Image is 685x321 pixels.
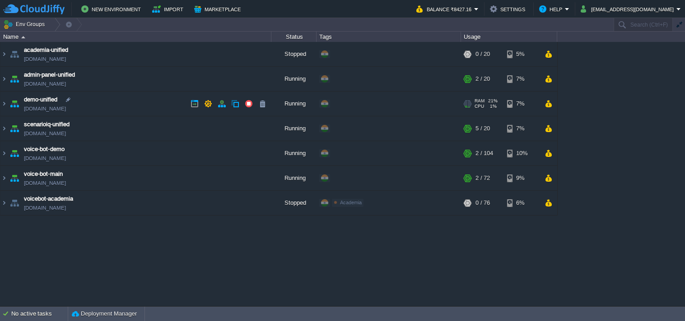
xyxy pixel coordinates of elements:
[507,191,536,215] div: 6%
[24,46,68,55] a: academia-unified
[0,42,8,66] img: AMDAwAAAACH5BAEAAAAALAAAAAABAAEAAAICRAEAOw==
[24,170,63,179] a: voice-bot-main
[340,200,362,205] span: Academia
[0,191,8,215] img: AMDAwAAAACH5BAEAAAAALAAAAAABAAEAAAICRAEAOw==
[194,4,243,14] button: Marketplace
[475,67,490,91] div: 2 / 20
[8,191,21,215] img: AMDAwAAAACH5BAEAAAAALAAAAAABAAEAAAICRAEAOw==
[475,191,490,215] div: 0 / 76
[24,95,57,104] a: demo-unified
[81,4,144,14] button: New Environment
[3,4,65,15] img: CloudJiffy
[475,166,490,190] div: 2 / 72
[475,42,490,66] div: 0 / 20
[475,98,485,104] span: RAM
[0,166,8,190] img: AMDAwAAAACH5BAEAAAAALAAAAAABAAEAAAICRAEAOw==
[152,4,186,14] button: Import
[647,285,676,312] iframe: chat widget
[271,42,317,66] div: Stopped
[475,116,490,141] div: 5 / 20
[8,42,21,66] img: AMDAwAAAACH5BAEAAAAALAAAAAABAAEAAAICRAEAOw==
[271,166,317,190] div: Running
[461,32,557,42] div: Usage
[11,307,68,321] div: No active tasks
[72,309,137,318] button: Deployment Manager
[507,42,536,66] div: 5%
[271,92,317,116] div: Running
[24,70,75,79] a: admin-panel-unified
[488,98,498,104] span: 21%
[24,104,66,113] a: [DOMAIN_NAME]
[488,104,497,109] span: 1%
[24,145,65,154] a: voice-bot-demo
[8,92,21,116] img: AMDAwAAAACH5BAEAAAAALAAAAAABAAEAAAICRAEAOw==
[475,104,484,109] span: CPU
[1,32,271,42] div: Name
[271,67,317,91] div: Running
[24,203,66,212] a: [DOMAIN_NAME]
[8,116,21,141] img: AMDAwAAAACH5BAEAAAAALAAAAAABAAEAAAICRAEAOw==
[539,4,565,14] button: Help
[272,32,316,42] div: Status
[507,116,536,141] div: 7%
[490,4,528,14] button: Settings
[317,32,461,42] div: Tags
[24,129,66,138] a: [DOMAIN_NAME]
[507,166,536,190] div: 9%
[507,92,536,116] div: 7%
[0,116,8,141] img: AMDAwAAAACH5BAEAAAAALAAAAAABAAEAAAICRAEAOw==
[24,179,66,188] a: [DOMAIN_NAME]
[21,36,25,38] img: AMDAwAAAACH5BAEAAAAALAAAAAABAAEAAAICRAEAOw==
[8,67,21,91] img: AMDAwAAAACH5BAEAAAAALAAAAAABAAEAAAICRAEAOw==
[0,67,8,91] img: AMDAwAAAACH5BAEAAAAALAAAAAABAAEAAAICRAEAOw==
[581,4,676,14] button: [EMAIL_ADDRESS][DOMAIN_NAME]
[507,141,536,165] div: 10%
[475,141,493,165] div: 2 / 104
[271,116,317,141] div: Running
[3,18,48,31] button: Env Groups
[24,194,73,203] a: voicebot-academia
[24,120,70,129] a: scenarioiq-unified
[24,55,66,64] a: [DOMAIN_NAME]
[8,141,21,165] img: AMDAwAAAACH5BAEAAAAALAAAAAABAAEAAAICRAEAOw==
[0,141,8,165] img: AMDAwAAAACH5BAEAAAAALAAAAAABAAEAAAICRAEAOw==
[507,67,536,91] div: 7%
[24,79,66,88] a: [DOMAIN_NAME]
[8,166,21,190] img: AMDAwAAAACH5BAEAAAAALAAAAAABAAEAAAICRAEAOw==
[0,92,8,116] img: AMDAwAAAACH5BAEAAAAALAAAAAABAAEAAAICRAEAOw==
[271,191,317,215] div: Stopped
[271,141,317,165] div: Running
[416,4,474,14] button: Balance ₹8427.16
[24,154,66,163] a: [DOMAIN_NAME]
